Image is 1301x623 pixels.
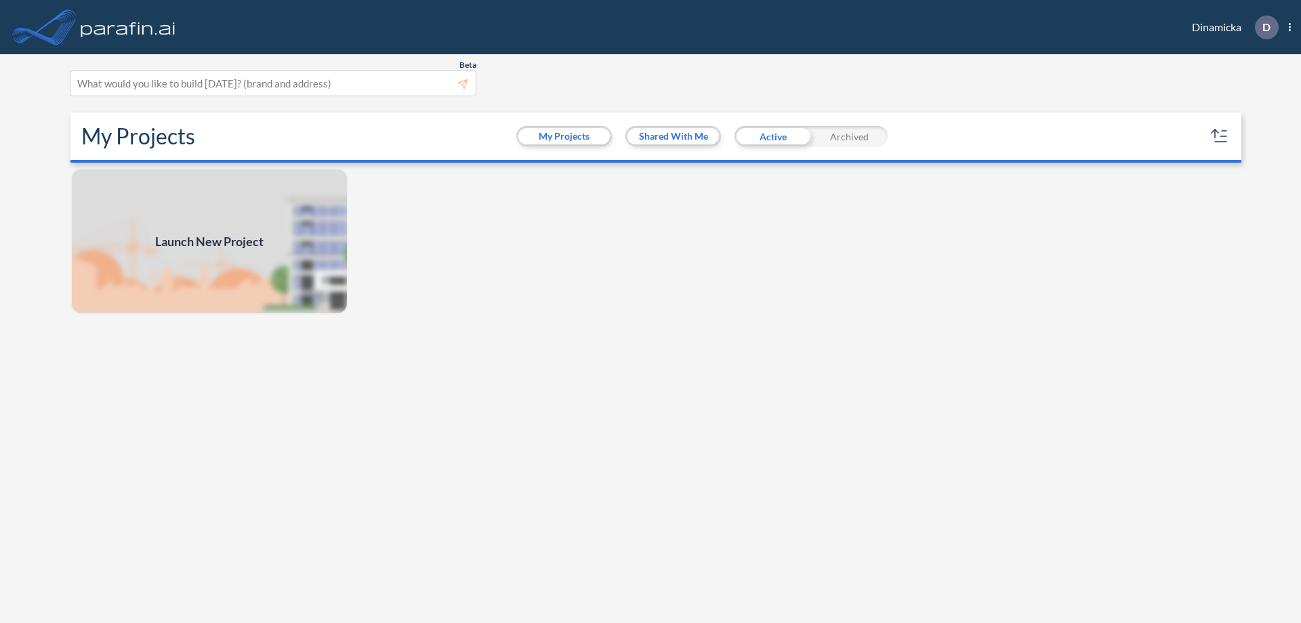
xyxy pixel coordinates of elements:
[81,123,195,149] h2: My Projects
[1172,16,1291,39] div: Dinamicka
[1262,21,1271,33] p: D
[70,168,348,315] img: add
[627,128,719,144] button: Shared With Me
[155,233,264,251] span: Launch New Project
[518,128,610,144] button: My Projects
[459,60,476,71] span: Beta
[1209,125,1231,147] button: sort
[70,168,348,315] a: Launch New Project
[735,126,811,146] div: Active
[811,126,888,146] div: Archived
[78,14,178,41] img: logo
